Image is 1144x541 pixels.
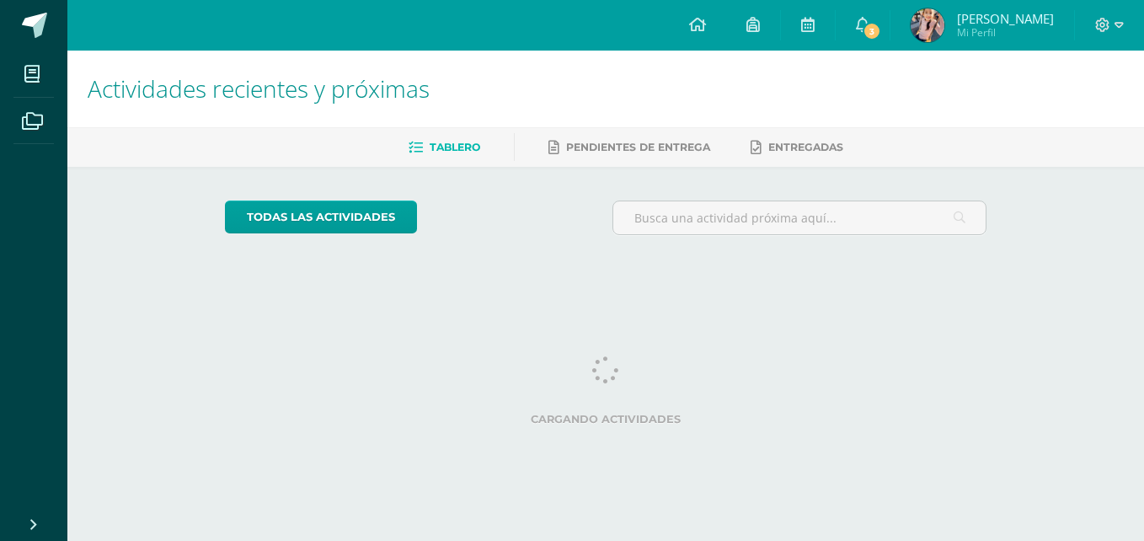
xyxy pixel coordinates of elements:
[88,72,430,104] span: Actividades recientes y próximas
[957,25,1054,40] span: Mi Perfil
[863,22,881,40] span: 3
[430,141,480,153] span: Tablero
[751,134,843,161] a: Entregadas
[409,134,480,161] a: Tablero
[548,134,710,161] a: Pendientes de entrega
[957,10,1054,27] span: [PERSON_NAME]
[613,201,986,234] input: Busca una actividad próxima aquí...
[225,201,417,233] a: todas las Actividades
[768,141,843,153] span: Entregadas
[911,8,944,42] img: 92a6486921d0d9f9fc7133f57aa3d65a.png
[566,141,710,153] span: Pendientes de entrega
[225,413,987,426] label: Cargando actividades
